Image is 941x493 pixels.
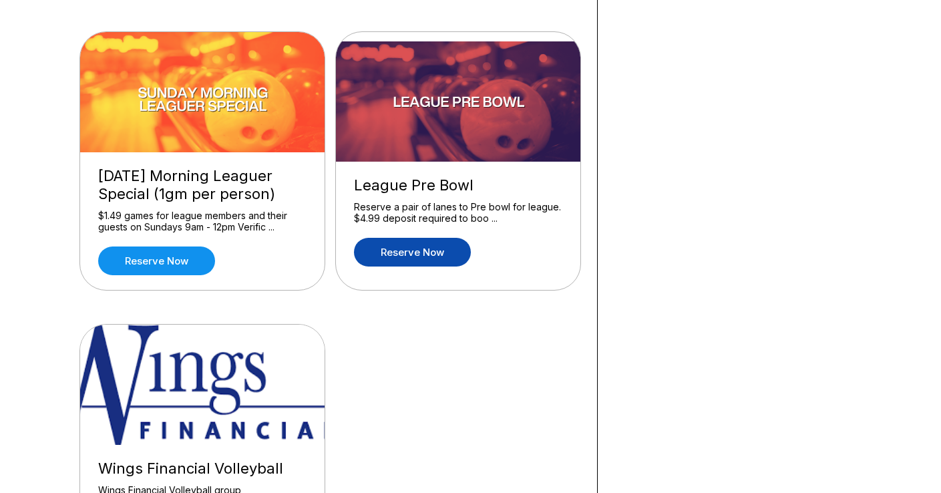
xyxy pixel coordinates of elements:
img: League Pre Bowl [336,41,582,162]
div: [DATE] Morning Leaguer Special (1gm per person) [98,167,307,203]
a: Reserve now [98,246,215,275]
div: Reserve a pair of lanes to Pre bowl for league. $4.99 deposit required to boo ... [354,201,562,224]
div: Wings Financial Volleyball [98,460,307,478]
div: $1.49 games for league members and their guests on Sundays 9am - 12pm Verific ... [98,210,307,233]
img: Wings Financial Volleyball [80,325,326,445]
div: League Pre Bowl [354,176,562,194]
img: Sunday Morning Leaguer Special (1gm per person) [80,32,326,152]
a: Reserve now [354,238,471,267]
